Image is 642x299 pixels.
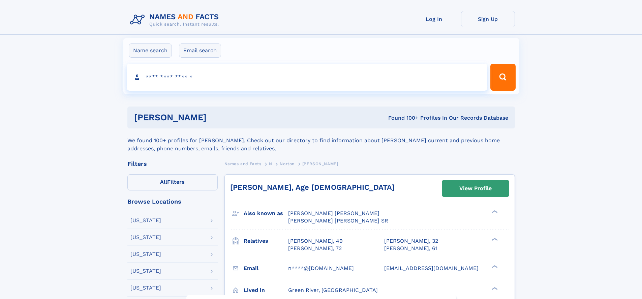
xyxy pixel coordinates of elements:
[490,64,515,91] button: Search Button
[244,235,288,247] h3: Relatives
[384,237,438,245] a: [PERSON_NAME], 32
[280,159,295,168] a: Norton
[130,235,161,240] div: [US_STATE]
[230,183,395,191] a: [PERSON_NAME], Age [DEMOGRAPHIC_DATA]
[130,251,161,257] div: [US_STATE]
[490,264,498,269] div: ❯
[297,114,508,122] div: Found 100+ Profiles In Our Records Database
[302,161,338,166] span: [PERSON_NAME]
[244,263,288,274] h3: Email
[129,43,172,58] label: Name search
[179,43,221,58] label: Email search
[244,285,288,296] h3: Lived in
[130,285,161,291] div: [US_STATE]
[127,64,488,91] input: search input
[127,199,218,205] div: Browse Locations
[130,268,161,274] div: [US_STATE]
[244,208,288,219] h3: Also known as
[288,210,379,216] span: [PERSON_NAME] [PERSON_NAME]
[288,237,343,245] a: [PERSON_NAME], 49
[269,161,272,166] span: N
[490,286,498,291] div: ❯
[280,161,295,166] span: Norton
[490,210,498,214] div: ❯
[288,287,378,293] span: Green River, [GEOGRAPHIC_DATA]
[127,128,515,153] div: We found 100+ profiles for [PERSON_NAME]. Check out our directory to find information about [PERS...
[130,218,161,223] div: [US_STATE]
[442,180,509,197] a: View Profile
[288,217,388,224] span: [PERSON_NAME] [PERSON_NAME] SR
[459,181,492,196] div: View Profile
[224,159,262,168] a: Names and Facts
[407,11,461,27] a: Log In
[384,265,479,271] span: [EMAIL_ADDRESS][DOMAIN_NAME]
[127,11,224,29] img: Logo Names and Facts
[384,245,437,252] a: [PERSON_NAME], 61
[461,11,515,27] a: Sign Up
[127,161,218,167] div: Filters
[134,113,298,122] h1: [PERSON_NAME]
[127,174,218,190] label: Filters
[288,245,342,252] a: [PERSON_NAME], 72
[160,179,167,185] span: All
[269,159,272,168] a: N
[490,237,498,241] div: ❯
